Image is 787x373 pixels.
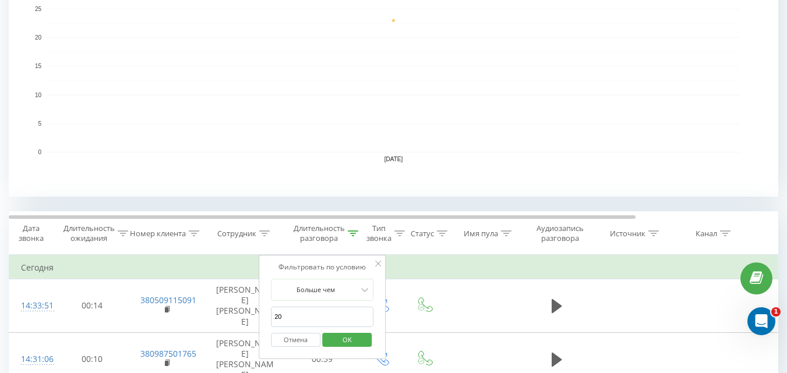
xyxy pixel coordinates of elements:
span: 1 [771,307,781,317]
iframe: Intercom live chat [747,307,775,335]
text: 5 [38,120,41,127]
div: 14:31:06 [21,348,44,371]
div: Канал [696,229,717,239]
text: 25 [35,6,42,12]
text: [DATE] [384,156,403,162]
div: Дата звонка [9,223,52,243]
div: Сотрудник [217,229,256,239]
div: Статус [411,229,434,239]
span: OK [331,331,363,349]
div: Номер клиента [130,229,186,239]
div: Имя пула [464,229,498,239]
div: Длительность ожидания [63,223,115,243]
a: 380509115091 [140,294,196,305]
div: Длительность разговора [294,223,345,243]
div: Тип звонка [366,223,391,243]
text: 10 [35,92,42,98]
div: 14:33:51 [21,294,44,317]
td: 00:14 [56,279,129,333]
a: 380987501765 [140,348,196,359]
button: OK [322,333,372,347]
div: Источник [610,229,645,239]
text: 15 [35,63,42,70]
text: 0 [38,149,41,155]
td: [PERSON_NAME] [PERSON_NAME] [204,279,286,333]
button: Отмена [271,333,320,347]
div: Фильтровать по условию [271,261,373,273]
input: 00:00 [271,307,373,327]
text: 20 [35,34,42,41]
div: Аудиозапись разговора [532,223,588,243]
